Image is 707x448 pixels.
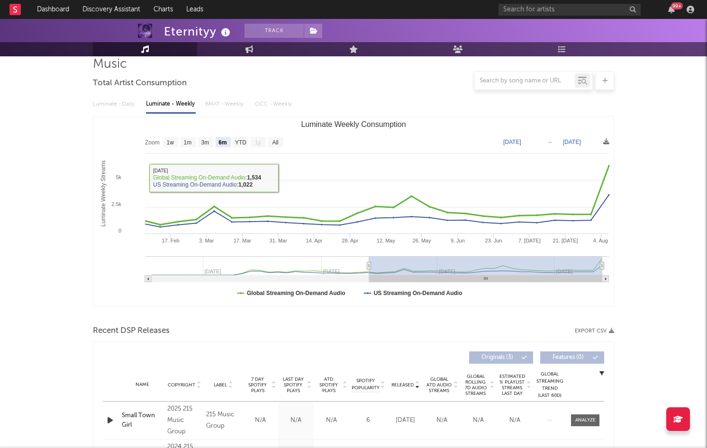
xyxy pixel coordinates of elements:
text: 1y [255,139,261,146]
text: [DATE] [503,139,521,145]
span: Estimated % Playlist Streams Last Day [499,374,525,396]
text: 31. Mar [270,238,288,243]
span: Last Day Spotify Plays [281,376,306,394]
span: Copyright [168,382,195,388]
button: Export CSV [575,328,614,334]
button: Originals(3) [469,351,533,364]
div: 2025 215 Music Group [167,403,201,438]
text: Luminate Weekly Consumption [301,120,406,128]
text: Global Streaming On-Demand Audio [247,290,345,296]
svg: Luminate Weekly Consumption [93,116,614,306]
text: 14. Apr [306,238,323,243]
span: Originals ( 3 ) [475,355,519,360]
text: 1m [184,139,192,146]
text: YTD [235,139,246,146]
span: Global Rolling 7D Audio Streams [462,374,489,396]
div: Luminate - Weekly [146,96,196,112]
text: US Streaming On-Demand Audio [374,290,462,296]
div: N/A [426,416,458,425]
text: [DATE] [563,139,581,145]
a: Small Town Girl [122,411,163,430]
div: 6 [352,416,385,425]
text: 6m [218,139,227,146]
text: 1w [167,139,174,146]
span: Global ATD Audio Streams [426,376,452,394]
text: 12. May [377,238,396,243]
text: 3. Mar [199,238,214,243]
span: 7 Day Spotify Plays [245,376,270,394]
span: Released [391,382,414,388]
text: 17. Mar [234,238,252,243]
text: 0 [118,228,121,233]
button: Track [245,24,304,38]
text: 23. Jun [485,238,502,243]
input: Search by song name or URL [475,77,575,85]
text: 17. Feb [162,238,179,243]
text: 4. Aug [593,238,608,243]
text: Zoom [145,139,160,146]
div: 215 Music Group [206,409,240,432]
text: 2.5k [111,201,121,207]
span: Label [214,382,227,388]
span: ATD Spotify Plays [316,376,341,394]
div: 99 + [671,2,683,9]
span: Music [93,59,127,70]
div: N/A [316,416,347,425]
text: All [272,139,278,146]
div: N/A [499,416,531,425]
div: Eternityy [164,24,233,39]
text: 26. May [413,238,432,243]
span: Features ( 0 ) [546,355,590,360]
text: 7. [DATE] [518,238,541,243]
text: 3m [201,139,209,146]
div: [DATE] [390,416,421,425]
text: → [547,139,553,145]
div: N/A [245,416,276,425]
text: 5k [116,174,121,180]
text: 21. [DATE] [553,238,578,243]
button: 99+ [668,6,675,13]
div: Global Streaming Trend (Last 60D) [535,371,564,399]
text: 9. Jun [451,238,465,243]
text: 28. Apr [342,238,358,243]
text: Luminate Weekly Streams [100,161,107,227]
span: Spotify Popularity [352,377,380,392]
div: N/A [281,416,311,425]
div: Name [122,381,163,388]
button: Features(0) [540,351,604,364]
input: Search for artists [499,4,641,16]
div: N/A [462,416,494,425]
span: Recent DSP Releases [93,325,170,337]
